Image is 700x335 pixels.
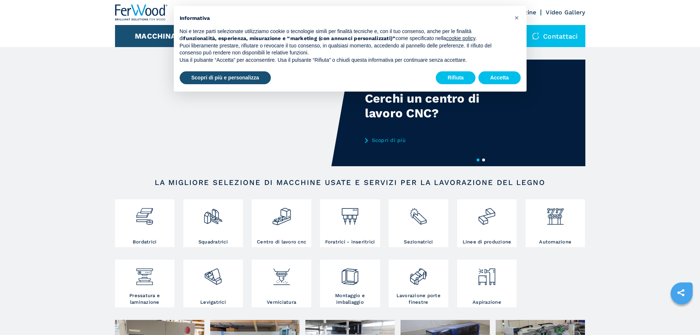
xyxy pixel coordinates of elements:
[252,260,311,307] a: Verniciatura
[183,199,243,247] a: Squadratrici
[473,299,501,306] h3: Aspirazione
[180,28,509,42] p: Noi e terze parti selezionate utilizziamo cookie o tecnologie simili per finalità tecniche e, con...
[320,199,380,247] a: Foratrici - inseritrici
[409,261,428,286] img: lavorazione_porte_finestre_2.png
[340,261,360,286] img: montaggio_imballaggio_2.png
[669,302,694,329] iframe: Chat
[340,201,360,226] img: foratrici_inseritrici_2.png
[514,13,519,22] span: ×
[389,199,448,247] a: Sezionatrici
[135,32,184,40] button: Macchinari
[546,201,565,226] img: automazione.png
[672,284,690,302] a: sharethis
[436,71,475,85] button: Rifiuta
[477,261,496,286] img: aspirazione_1.png
[133,239,157,245] h3: Bordatrici
[180,71,271,85] button: Scopri di più e personalizza
[115,4,168,21] img: Ferwood
[477,158,480,161] button: 1
[477,201,496,226] img: linee_di_produzione_2.png
[180,15,509,22] h2: Informativa
[457,260,517,307] a: Aspirazione
[525,199,585,247] a: Automazione
[404,239,433,245] h3: Sezionatrici
[320,260,380,307] a: Montaggio e imballaggio
[115,199,175,247] a: Bordatrici
[482,158,485,161] button: 2
[391,292,446,306] h3: Lavorazione porte finestre
[252,199,311,247] a: Centro di lavoro cnc
[322,292,378,306] h3: Montaggio e imballaggio
[183,260,243,307] a: Levigatrici
[463,239,511,245] h3: Linee di produzione
[200,299,226,306] h3: Levigatrici
[203,201,223,226] img: squadratrici_2.png
[115,260,175,307] a: Pressatura e laminazione
[139,178,562,187] h2: LA MIGLIORE SELEZIONE DI MACCHINE USATE E SERVIZI PER LA LAVORAZIONE DEL LEGNO
[389,260,448,307] a: Lavorazione porte finestre
[180,42,509,57] p: Puoi liberamente prestare, rifiutare o revocare il tuo consenso, in qualsiasi momento, accedendo ...
[272,201,291,226] img: centro_di_lavoro_cnc_2.png
[409,201,428,226] img: sezionatrici_2.png
[546,9,585,16] a: Video Gallery
[203,261,223,286] img: levigatrici_2.png
[539,239,571,245] h3: Automazione
[511,12,523,24] button: Chiudi questa informativa
[446,35,475,41] a: cookie policy
[478,71,521,85] button: Accetta
[198,239,228,245] h3: Squadratrici
[135,261,154,286] img: pressa-strettoia.png
[135,201,154,226] img: bordatrici_1.png
[115,60,350,166] video: Your browser does not support the video tag.
[525,25,585,47] div: Contattaci
[117,292,173,306] h3: Pressatura e laminazione
[325,239,375,245] h3: Foratrici - inseritrici
[183,35,395,41] strong: funzionalità, esperienza, misurazione e “marketing (con annunci personalizzati)”
[457,199,517,247] a: Linee di produzione
[532,32,539,40] img: Contattaci
[272,261,291,286] img: verniciatura_1.png
[365,137,509,143] a: Scopri di più
[180,57,509,64] p: Usa il pulsante “Accetta” per acconsentire. Usa il pulsante “Rifiuta” o chiudi questa informativa...
[267,299,296,306] h3: Verniciatura
[257,239,306,245] h3: Centro di lavoro cnc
